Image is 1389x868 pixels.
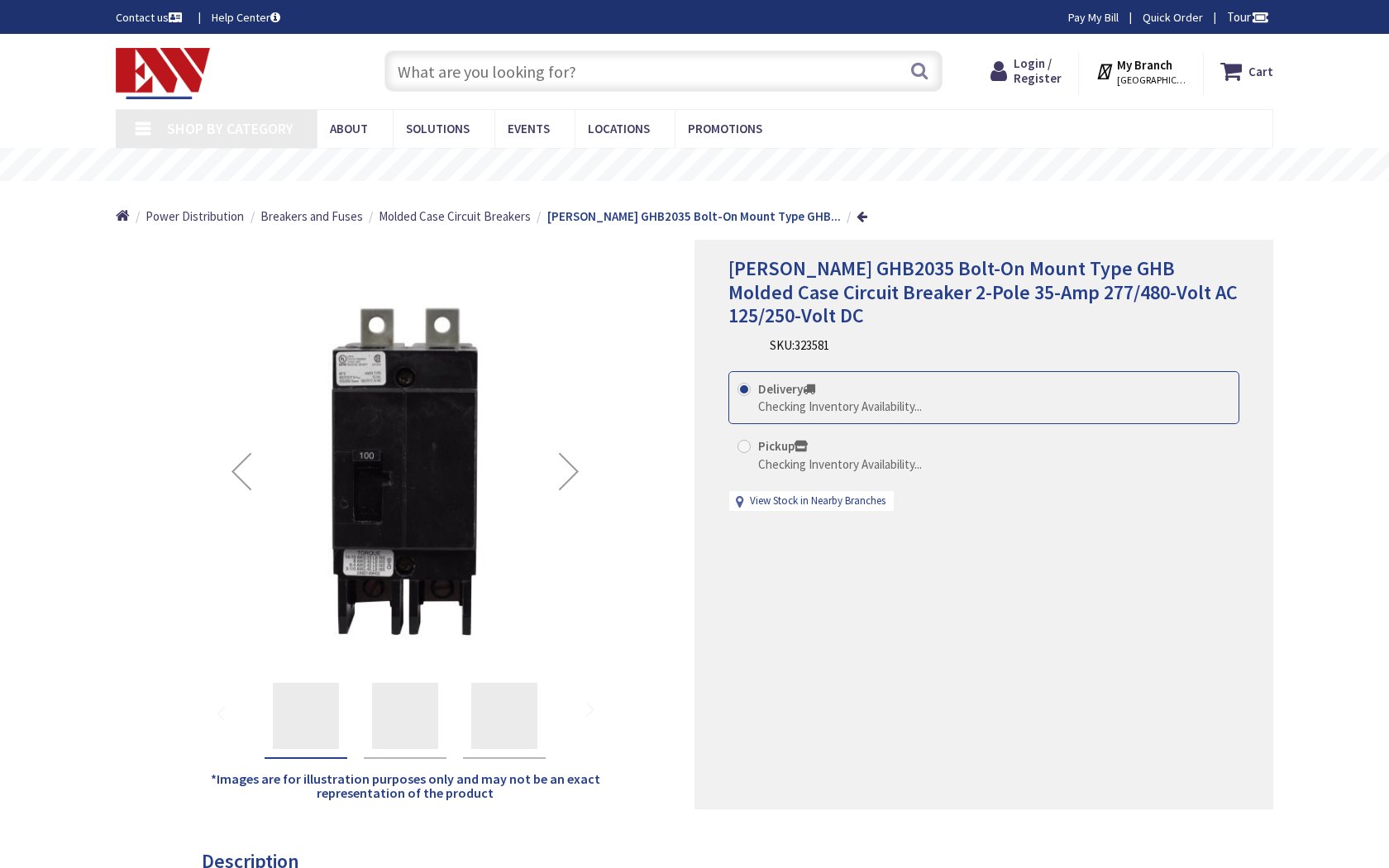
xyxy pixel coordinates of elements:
[508,121,550,136] span: Events
[463,675,546,759] div: Eaton GHB2035 Bolt-On Mount Type GHB Molded Case Circuit Breaker 2-Pole 35-Amp 277/480-Volt AC 12...
[146,208,244,224] span: Power Distribution
[1227,9,1269,25] span: Tour
[208,772,602,801] h5: *Images are for illustration purposes only and may not be an exact representation of the product
[379,207,531,225] a: Molded Case Circuit Breakers
[364,675,446,759] div: Eaton GHB2035 Bolt-On Mount Type GHB Molded Case Circuit Breaker 2-Pole 35-Amp 277/480-Volt AC 12...
[758,438,808,454] strong: Pickup
[547,208,841,224] strong: [PERSON_NAME] GHB2035 Bolt-On Mount Type GHB...
[558,156,861,174] rs-layer: Free Same Day Pickup at 19 Locations
[1220,56,1273,86] a: Cart
[330,121,368,136] span: About
[1248,56,1273,86] strong: Cart
[536,274,602,668] div: Next
[750,494,885,509] a: View Stock in Nearby Branches
[588,121,650,136] span: Locations
[795,337,829,353] span: 323581
[116,48,210,99] img: Electrical Wholesalers, Inc.
[379,208,531,224] span: Molded Case Circuit Breakers
[265,675,347,759] div: Eaton GHB2035 Bolt-On Mount Type GHB Molded Case Circuit Breaker 2-Pole 35-Amp 277/480-Volt AC 12...
[1143,9,1203,26] a: Quick Order
[1014,55,1062,86] span: Login / Register
[1095,56,1187,86] div: My Branch [GEOGRAPHIC_DATA], [GEOGRAPHIC_DATA]
[208,274,274,668] div: Previous
[146,207,244,225] a: Power Distribution
[116,9,185,26] a: Contact us
[167,119,294,138] span: Shop By Category
[758,398,922,415] div: Checking Inventory Availability...
[208,274,602,668] img: Eaton GHB2035 Bolt-On Mount Type GHB Molded Case Circuit Breaker 2-Pole 35-Amp 277/480-Volt AC 12...
[406,121,470,136] span: Solutions
[260,208,363,224] span: Breakers and Fuses
[758,381,815,397] strong: Delivery
[728,255,1238,329] span: [PERSON_NAME] GHB2035 Bolt-On Mount Type GHB Molded Case Circuit Breaker 2-Pole 35-Amp 277/480-Vo...
[990,56,1062,86] a: Login / Register
[688,121,762,136] span: Promotions
[260,207,363,225] a: Breakers and Fuses
[384,50,943,92] input: What are you looking for?
[1068,9,1119,26] a: Pay My Bill
[1117,57,1172,73] strong: My Branch
[212,9,280,26] a: Help Center
[758,455,922,473] div: Checking Inventory Availability...
[1117,74,1187,87] span: [GEOGRAPHIC_DATA], [GEOGRAPHIC_DATA]
[770,336,829,354] div: SKU:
